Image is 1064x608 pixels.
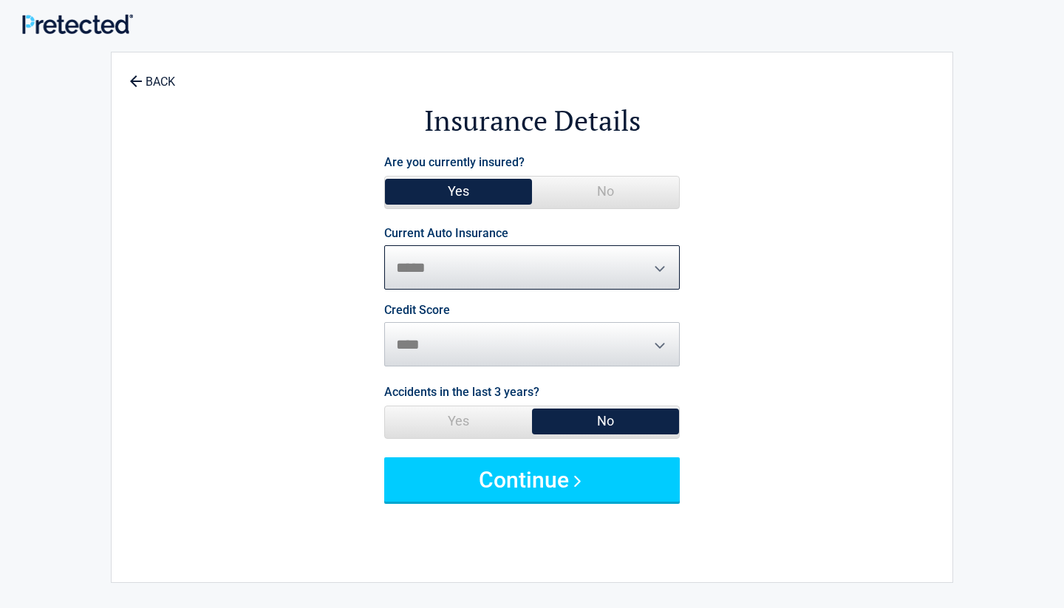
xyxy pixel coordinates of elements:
span: No [532,177,679,206]
h2: Insurance Details [193,102,871,140]
span: Yes [385,406,532,436]
label: Are you currently insured? [384,152,525,172]
button: Continue [384,457,680,502]
img: Main Logo [22,14,133,34]
label: Credit Score [384,304,450,316]
span: No [532,406,679,436]
span: Yes [385,177,532,206]
label: Current Auto Insurance [384,228,508,239]
a: BACK [126,62,178,88]
label: Accidents in the last 3 years? [384,382,539,402]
